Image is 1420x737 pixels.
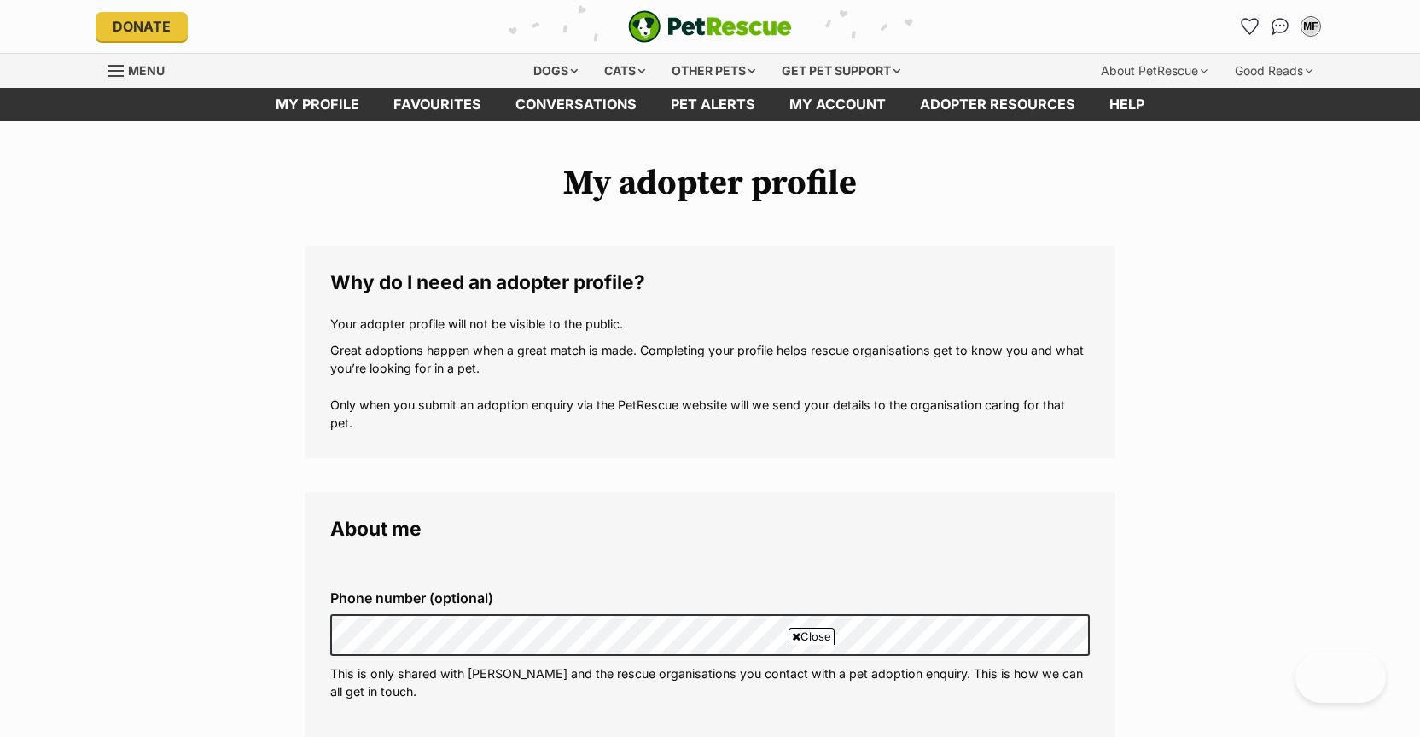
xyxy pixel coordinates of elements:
span: Close [789,628,835,645]
a: Pet alerts [654,88,772,121]
img: logo-e224e6f780fb5917bec1dbf3a21bbac754714ae5b6737aabdf751b685950b380.svg [628,10,792,43]
div: Other pets [660,54,767,88]
div: Cats [592,54,657,88]
a: Help [1092,88,1161,121]
img: chat-41dd97257d64d25036548639549fe6c8038ab92f7586957e7f3b1b290dea8141.svg [1272,18,1289,35]
button: My account [1297,13,1324,40]
a: Adopter resources [903,88,1092,121]
p: Great adoptions happen when a great match is made. Completing your profile helps rescue organisat... [330,341,1090,432]
div: Get pet support [770,54,912,88]
p: This is only shared with [PERSON_NAME] and the rescue organisations you contact with a pet adopti... [330,664,1090,701]
div: MF [1302,18,1319,35]
div: Good Reads [1223,54,1324,88]
h1: My adopter profile [305,164,1115,203]
a: My account [772,88,903,121]
div: About PetRescue [1089,54,1219,88]
legend: Why do I need an adopter profile? [330,271,1090,293]
div: Dogs [521,54,590,88]
a: My profile [259,88,376,121]
a: conversations [498,88,654,121]
a: Menu [108,54,177,84]
a: PetRescue [628,10,792,43]
span: Menu [128,63,165,78]
p: Your adopter profile will not be visible to the public. [330,315,1090,333]
iframe: Help Scout Beacon - Open [1295,652,1386,703]
a: Favourites [376,88,498,121]
a: Donate [96,12,188,41]
a: Favourites [1236,13,1263,40]
iframe: Advertisement [399,652,1021,728]
a: Conversations [1266,13,1294,40]
legend: About me [330,518,1090,540]
label: Phone number (optional) [330,590,1090,606]
ul: Account quick links [1236,13,1324,40]
fieldset: Why do I need an adopter profile? [305,246,1115,458]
